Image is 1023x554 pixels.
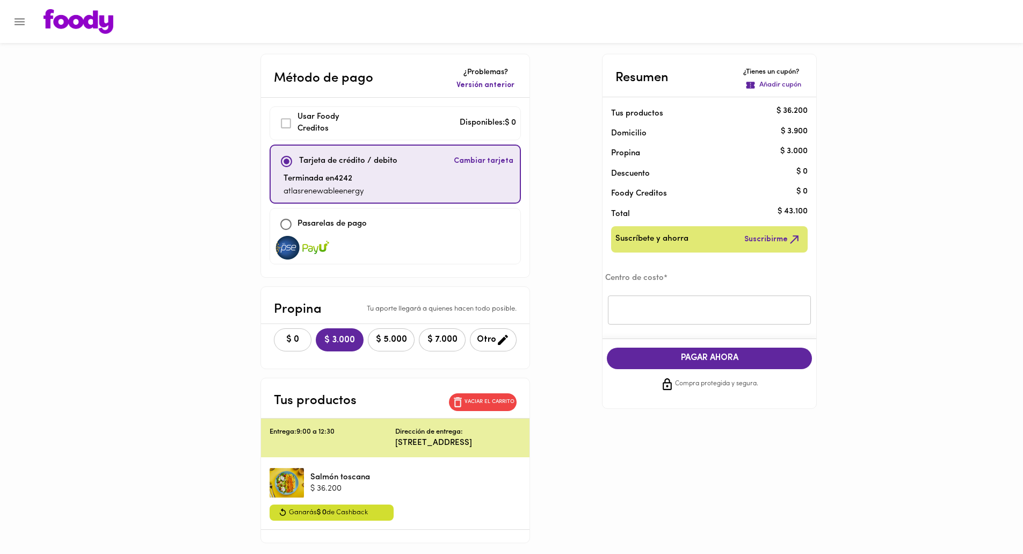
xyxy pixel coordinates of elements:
span: $ 3.000 [324,335,355,346]
span: Suscríbete y ahorra [615,233,688,246]
img: logo.png [43,9,113,34]
button: Suscribirme [742,231,803,248]
p: Método de pago [274,69,373,88]
p: $ 43.100 [778,206,808,218]
p: ¿Tienes un cupón? [743,67,803,77]
button: $ 5.000 [368,328,415,351]
button: $ 3.000 [316,328,364,351]
button: $ 7.000 [419,328,466,351]
span: Cambiar tarjeta [454,156,513,167]
p: Descuento [611,168,650,179]
p: Usar Foody Creditos [298,111,371,135]
iframe: Messagebird Livechat Widget [961,492,1012,543]
div: Salmón toscana [270,466,304,500]
p: $ 0 [796,166,808,177]
p: Tus productos [274,391,357,411]
button: Vaciar el carrito [449,393,517,411]
p: Entrega: 9:00 a 12:30 [270,427,395,437]
p: Propina [611,148,790,159]
p: Foody Creditos [611,188,790,199]
button: Menu [6,9,33,35]
span: Versión anterior [456,80,514,91]
span: Compra protegida y segura. [675,379,758,390]
p: Disponibles: $ 0 [460,117,516,129]
p: Total [611,208,790,220]
p: $ 3.000 [780,146,808,157]
p: $ 3.900 [781,126,808,137]
p: Resumen [615,68,669,88]
p: Centro de costo* [605,272,814,284]
span: $ 7.000 [426,335,459,345]
span: PAGAR AHORA [618,353,801,363]
button: Cambiar tarjeta [452,150,516,173]
span: Ganarás de Cashback [289,507,368,519]
p: $ 36.200 [310,483,370,494]
span: Suscribirme [744,233,801,246]
p: Tarjeta de crédito / debito [299,155,397,168]
p: Pasarelas de pago [298,218,367,231]
button: Versión anterior [454,78,517,93]
button: $ 0 [274,328,311,351]
span: $ 0 [281,335,304,345]
p: Salmón toscana [310,472,370,483]
p: $ 36.200 [777,106,808,117]
span: $ 0 [317,509,327,516]
p: Dirección de entrega: [395,427,463,437]
p: [STREET_ADDRESS] [395,437,521,449]
img: visa [302,236,329,260]
span: $ 5.000 [375,335,408,345]
p: Vaciar el carrito [465,398,514,406]
button: Añadir cupón [743,78,803,92]
p: $ 0 [796,186,808,197]
p: Tus productos [611,108,790,119]
p: Domicilio [611,128,647,139]
p: atlasrenewableenergy [284,186,364,198]
img: visa [274,236,301,260]
p: Añadir cupón [759,80,801,90]
span: Otro [477,333,510,347]
p: Terminada en 4242 [284,173,364,185]
button: PAGAR AHORA [607,348,812,369]
p: Propina [274,300,322,319]
p: Tu aporte llegará a quienes hacen todo posible. [367,304,517,314]
p: ¿Problemas? [454,67,517,78]
button: Otro [470,328,517,351]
